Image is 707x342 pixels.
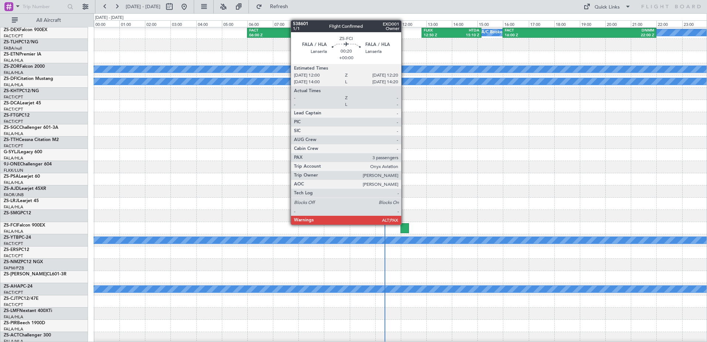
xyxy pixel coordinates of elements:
[4,150,18,154] span: G-SYLJ
[170,20,196,27] div: 03:00
[4,125,58,130] a: ZS-SGCChallenger 601-3A
[4,229,23,234] a: FALA/HLA
[4,113,30,118] a: ZS-FTGPC12
[95,15,124,21] div: [DATE] - [DATE]
[4,321,45,325] a: ZS-PIRBeech 1900D
[4,223,17,228] span: ZS-FCI
[4,101,41,105] a: ZS-DCALearjet 45
[529,20,554,27] div: 17:00
[4,64,45,69] a: ZS-ZORFalcon 2000
[4,64,20,69] span: ZS-ZOR
[287,28,324,33] div: FLKK
[4,52,19,57] span: ZS-ETN
[4,204,23,210] a: FALA/HLA
[4,235,19,240] span: ZS-YTB
[605,20,631,27] div: 20:00
[452,20,477,27] div: 14:00
[4,187,46,191] a: ZS-AJDLearjet 45XR
[4,199,18,203] span: ZS-LRJ
[4,174,19,179] span: ZS-PSA
[4,309,52,313] a: ZS-LMFNextant 400XTi
[4,162,52,167] a: 9J-ONEChallenger 604
[4,58,23,63] a: FALA/HLA
[4,248,29,252] a: ZS-ERSPC12
[580,1,635,13] button: Quick Links
[4,309,19,313] span: ZS-LMF
[4,125,19,130] span: ZS-SGC
[119,20,145,27] div: 01:00
[4,77,53,81] a: ZS-DFICitation Mustang
[4,260,43,264] a: ZS-NMZPC12 NGX
[324,20,349,27] div: 09:00
[4,326,23,332] a: FALA/HLA
[4,211,20,215] span: ZS-SMG
[350,20,375,27] div: 10:00
[4,248,18,252] span: ZS-ERS
[4,168,23,173] a: FLKK/LUN
[4,187,19,191] span: ZS-AJD
[4,272,67,276] a: ZS-[PERSON_NAME]CL601-3R
[4,70,23,76] a: FALA/HLA
[287,33,324,38] div: 09:05 Z
[4,131,23,137] a: FALA/HLA
[4,241,23,247] a: FACT/CPT
[4,113,19,118] span: ZS-FTG
[4,174,40,179] a: ZS-PSALearjet 60
[4,94,23,100] a: FACT/CPT
[4,192,24,198] a: FAOR/JNB
[298,20,324,27] div: 08:00
[249,28,287,33] div: FACT
[477,20,503,27] div: 15:00
[264,4,295,9] span: Refresh
[4,138,19,142] span: ZS-TTH
[4,284,20,289] span: ZS-AHA
[4,199,39,203] a: ZS-LRJLearjet 45
[222,20,247,27] div: 05:00
[4,180,23,185] a: FALA/HLA
[4,223,45,228] a: ZS-FCIFalcon 900EX
[4,253,23,259] a: FACT/CPT
[424,28,451,33] div: FLKK
[631,20,656,27] div: 21:00
[375,20,401,27] div: 11:00
[8,14,80,26] button: All Aircraft
[273,20,298,27] div: 07:00
[424,33,451,38] div: 12:50 Z
[4,46,22,51] a: FABA/null
[4,40,38,44] a: ZS-TLHPC12/NG
[4,150,42,154] a: G-SYLJLegacy 600
[249,33,287,38] div: 06:00 Z
[19,18,78,23] span: All Aircraft
[656,20,682,27] div: 22:00
[505,28,579,33] div: FACT
[4,28,47,32] a: ZS-DEXFalcon 900EX
[503,20,528,27] div: 16:00
[4,101,20,105] span: ZS-DCA
[595,4,620,11] div: Quick Links
[4,40,18,44] span: ZS-TLH
[247,20,273,27] div: 06:00
[4,33,23,39] a: FACT/CPT
[94,20,119,27] div: 00:00
[4,296,18,301] span: ZS-CJT
[4,321,17,325] span: ZS-PIR
[23,1,65,12] input: Trip Number
[4,260,21,264] span: ZS-NMZ
[4,89,19,93] span: ZS-KHT
[4,296,38,301] a: ZS-CJTPC12/47E
[4,28,19,32] span: ZS-DEX
[4,302,23,308] a: FACT/CPT
[145,20,170,27] div: 02:00
[196,20,222,27] div: 04:00
[126,3,160,10] span: [DATE] - [DATE]
[4,77,17,81] span: ZS-DFI
[4,82,23,88] a: FALA/HLA
[4,290,23,295] a: FACT/CPT
[4,138,59,142] a: ZS-TTHCessna Citation M2
[4,235,31,240] a: ZS-YTBPC-24
[505,33,579,38] div: 16:00 Z
[554,20,580,27] div: 18:00
[579,33,654,38] div: 22:00 Z
[579,28,654,33] div: DNMM
[4,89,39,93] a: ZS-KHTPC12/NG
